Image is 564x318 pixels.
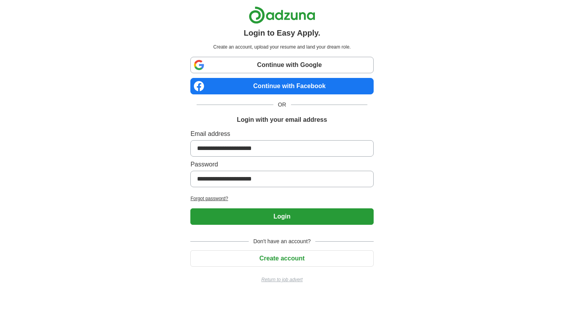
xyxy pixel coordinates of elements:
[249,237,316,246] span: Don't have an account?
[237,115,327,125] h1: Login with your email address
[190,57,373,73] a: Continue with Google
[190,276,373,283] a: Return to job advert
[190,255,373,262] a: Create account
[244,27,320,39] h1: Login to Easy Apply.
[192,43,372,51] p: Create an account, upload your resume and land your dream role.
[249,6,315,24] img: Adzuna logo
[190,129,373,139] label: Email address
[190,78,373,94] a: Continue with Facebook
[190,160,373,169] label: Password
[190,250,373,267] button: Create account
[190,195,373,202] a: Forgot password?
[190,208,373,225] button: Login
[273,101,291,109] span: OR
